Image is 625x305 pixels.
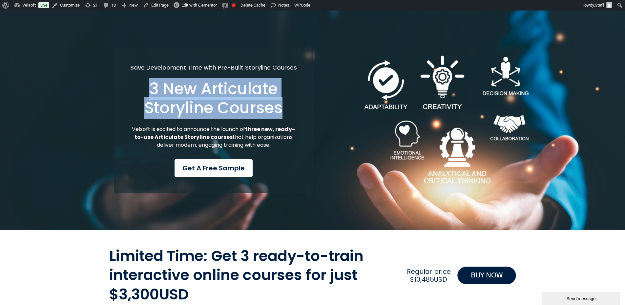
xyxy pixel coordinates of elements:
[595,3,604,8] span: Steff
[232,3,236,7] div: Focus keyphrase not set
[135,125,295,141] strong: three new, ready-to-use Articulate Storyline courses
[457,267,516,284] a: BUY NOW
[109,247,401,304] h2: Limited Time: Get 3 ready-to-train interactive online courses for just $3,300USD
[182,163,245,173] span: Get a Free Sample
[542,291,622,305] iframe: chat widget
[471,270,503,281] span: BUY NOW
[404,268,454,283] h2: Regular price $10,485USD
[130,63,298,72] h5: Save Development Time with Pre-Built Storyline Courses
[130,79,298,117] h1: 3 New Articulate Storyline Courses
[130,125,298,149] p: Velsoft is excited to announce the launch of that help organizations deliver modern, engaging tra...
[181,3,217,8] span: Edit with Elementor
[38,2,49,8] a: Live
[174,159,253,177] a: Get a Free Sample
